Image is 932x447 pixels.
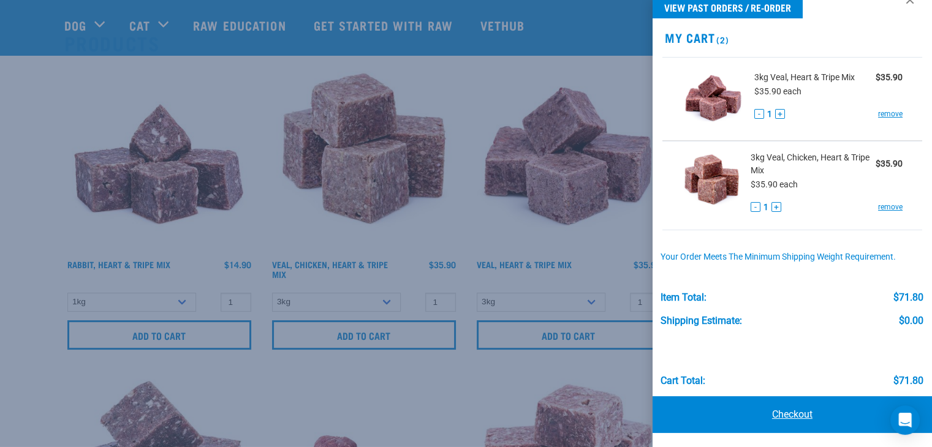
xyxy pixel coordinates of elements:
img: Veal, Chicken, Heart & Tripe Mix [682,151,741,214]
span: 3kg Veal, Heart & Tripe Mix [754,71,855,84]
span: 1 [763,201,768,214]
img: Veal, Heart & Tripe Mix [682,67,745,130]
div: $0.00 [899,315,923,326]
div: $71.80 [893,375,923,386]
span: $35.90 each [751,179,798,189]
button: + [775,109,785,119]
button: + [771,202,781,212]
span: (2) [714,37,729,42]
a: Checkout [653,396,932,433]
strong: $35.90 [876,72,903,82]
span: 3kg Veal, Chicken, Heart & Tripe Mix [751,151,876,177]
div: Cart total: [661,375,705,386]
a: remove [878,201,903,212]
span: 1 [767,108,772,121]
button: - [754,109,764,119]
div: Item Total: [661,292,707,303]
div: Your order meets the minimum shipping weight requirement. [661,252,923,262]
div: Shipping Estimate: [661,315,742,326]
div: Open Intercom Messenger [890,405,920,435]
div: $71.80 [893,292,923,303]
span: $35.90 each [754,86,801,96]
h2: My Cart [653,31,932,45]
a: remove [878,108,903,119]
button: - [751,202,760,212]
strong: $35.90 [876,159,903,168]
